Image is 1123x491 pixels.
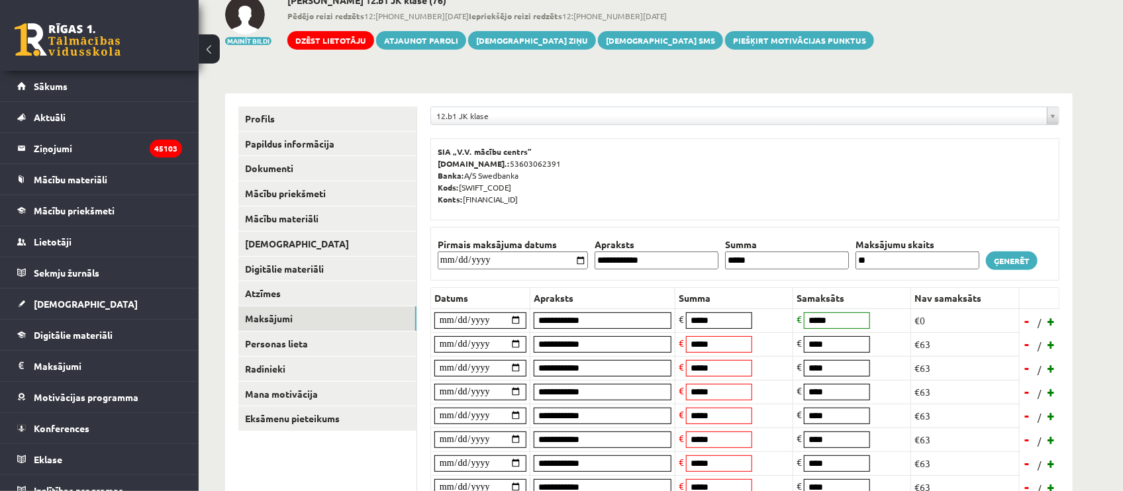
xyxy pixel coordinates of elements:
b: Banka: [438,170,464,181]
a: [DEMOGRAPHIC_DATA] ziņu [468,31,596,50]
span: Mācību materiāli [34,173,107,185]
td: €63 [911,427,1020,451]
span: / [1036,410,1043,424]
span: 12:[PHONE_NUMBER][DATE] 12:[PHONE_NUMBER][DATE] [287,10,874,22]
a: Maksājumi [17,351,182,381]
span: € [797,313,802,325]
a: - [1021,358,1034,378]
a: - [1021,311,1034,331]
b: [DOMAIN_NAME].: [438,158,510,169]
td: €0 [911,308,1020,332]
a: + [1045,429,1058,449]
th: Apraksts [591,238,722,251]
span: [DEMOGRAPHIC_DATA] [34,298,138,310]
a: + [1045,453,1058,473]
i: 45103 [150,140,182,157]
span: Digitālie materiāli [34,329,113,341]
a: - [1021,429,1034,449]
td: €63 [911,380,1020,404]
span: € [797,432,802,444]
th: Datums [431,287,530,308]
a: Konferences [17,413,182,443]
span: € [679,337,684,349]
span: / [1036,316,1043,330]
a: [DEMOGRAPHIC_DATA] SMS [598,31,723,50]
button: Mainīt bildi [225,37,271,45]
a: Motivācijas programma [17,382,182,412]
a: Rīgas 1. Tālmācības vidusskola [15,23,121,56]
td: €63 [911,356,1020,380]
b: Pēdējo reizi redzēts [287,11,364,21]
span: / [1036,339,1043,353]
span: Mācību priekšmeti [34,204,115,216]
span: € [797,384,802,396]
span: € [797,361,802,373]
b: Iepriekšējo reizi redzēts [469,11,562,21]
td: €63 [911,332,1020,356]
span: / [1036,363,1043,377]
th: Nav samaksāts [911,287,1020,308]
a: Ziņojumi45103 [17,133,182,163]
a: Papildus informācija [238,132,416,156]
span: Konferences [34,422,89,434]
a: Radinieki [238,357,416,381]
a: Profils [238,107,416,131]
a: Aktuāli [17,102,182,132]
span: Sākums [34,80,68,92]
a: Dokumenti [238,156,416,181]
span: Aktuāli [34,111,66,123]
a: Eklase [17,444,182,474]
span: Motivācijas programma [34,391,138,403]
th: Summa [675,287,793,308]
a: Sekmju žurnāls [17,257,182,288]
span: € [679,313,684,325]
span: € [679,432,684,444]
th: Pirmais maksājuma datums [434,238,591,251]
a: Digitālie materiāli [17,320,182,350]
th: Summa [722,238,852,251]
a: Mācību priekšmeti [238,181,416,206]
a: Maksājumi [238,306,416,331]
a: Mācību materiāli [17,164,182,195]
legend: Maksājumi [34,351,182,381]
a: + [1045,358,1058,378]
a: Eksāmenu pieteikums [238,406,416,431]
span: € [679,361,684,373]
a: Mācību priekšmeti [17,195,182,226]
th: Samaksāts [793,287,911,308]
a: - [1021,453,1034,473]
a: [DEMOGRAPHIC_DATA] [238,232,416,256]
span: € [679,408,684,420]
td: €63 [911,404,1020,427]
span: € [797,408,802,420]
a: - [1021,406,1034,425]
legend: Ziņojumi [34,133,182,163]
span: Sekmju žurnāls [34,267,99,279]
span: / [1036,434,1043,448]
span: € [679,384,684,396]
a: Mana motivācija [238,382,416,406]
a: + [1045,334,1058,354]
a: Personas lieta [238,332,416,356]
span: / [1036,386,1043,400]
a: [DEMOGRAPHIC_DATA] [17,289,182,319]
a: Lietotāji [17,226,182,257]
a: Ģenerēt [986,251,1038,270]
th: Apraksts [530,287,675,308]
b: Kods: [438,182,459,193]
span: 12.b1 JK klase [436,107,1042,124]
a: Atzīmes [238,281,416,306]
b: Konts: [438,194,463,204]
a: + [1045,382,1058,402]
span: Lietotāji [34,236,72,247]
a: - [1021,382,1034,402]
span: Eklase [34,453,62,465]
p: 53603062391 A/S Swedbanka [SWIFT_CODE] [FINANCIAL_ID] [438,146,1052,205]
span: / [1036,458,1043,472]
a: Piešķirt motivācijas punktus [725,31,874,50]
span: € [797,337,802,349]
span: € [797,456,802,468]
a: Sākums [17,71,182,101]
a: + [1045,406,1058,425]
span: € [679,456,684,468]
